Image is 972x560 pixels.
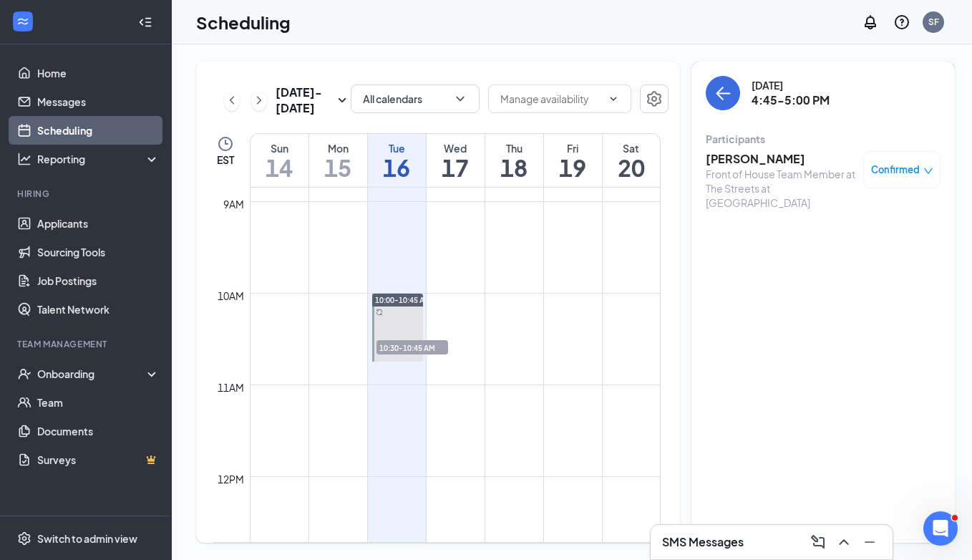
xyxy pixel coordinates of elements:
svg: Minimize [861,534,878,551]
div: Onboarding [37,367,147,381]
a: Home [37,59,160,87]
a: Scheduling [37,116,160,145]
div: 10am [215,288,247,304]
svg: Settings [646,90,663,107]
svg: WorkstreamLogo [16,14,30,29]
h3: SMS Messages [662,534,744,550]
h1: 14 [251,155,308,180]
a: Team [37,388,160,417]
svg: SmallChevronDown [334,92,351,109]
a: Job Postings [37,266,160,295]
svg: ComposeMessage [810,534,827,551]
h1: 19 [544,155,602,180]
div: Team Management [17,338,157,350]
button: Minimize [858,531,881,554]
h3: [DATE] - [DATE] [276,85,334,116]
div: Sun [251,141,308,155]
svg: Settings [17,531,31,546]
button: All calendarsChevronDown [351,85,480,113]
div: SF [928,16,939,28]
span: 10:00-10:45 AM [375,295,431,305]
a: September 17, 2025 [427,134,485,187]
svg: ChevronRight [252,92,266,109]
span: Confirmed [871,163,920,177]
a: Applicants [37,209,160,238]
span: down [923,166,933,176]
div: Sat [603,141,661,155]
iframe: Intercom live chat [923,511,958,546]
a: SurveysCrown [37,445,160,474]
button: ChevronUp [832,531,855,554]
a: September 16, 2025 [368,134,426,187]
svg: ChevronDown [453,92,467,106]
a: September 18, 2025 [485,134,543,187]
svg: ChevronLeft [225,92,239,109]
h1: 17 [427,155,485,180]
a: Messages [37,87,160,116]
div: Mon [309,141,367,155]
h1: Scheduling [196,10,291,34]
div: Thu [485,141,543,155]
h1: 18 [485,155,543,180]
h1: 16 [368,155,426,180]
div: 12pm [215,471,247,487]
span: 10:30-10:45 AM [376,340,448,354]
svg: QuestionInfo [893,14,910,31]
h3: 4:45-5:00 PM [752,92,830,108]
svg: Collapse [138,15,152,29]
h1: 20 [603,155,661,180]
div: Hiring [17,188,157,200]
div: Tue [368,141,426,155]
input: Manage availability [500,91,602,107]
svg: ChevronDown [608,93,619,105]
button: back-button [706,76,740,110]
a: September 20, 2025 [603,134,661,187]
a: September 19, 2025 [544,134,602,187]
a: Documents [37,417,160,445]
h3: [PERSON_NAME] [706,151,856,167]
a: Sourcing Tools [37,238,160,266]
div: Fri [544,141,602,155]
div: Wed [427,141,485,155]
div: Participants [706,132,941,146]
svg: Analysis [17,152,31,166]
div: Switch to admin view [37,531,137,546]
span: EST [217,153,234,167]
svg: ChevronUp [835,534,852,551]
div: Reporting [37,152,160,166]
a: September 15, 2025 [309,134,367,187]
a: September 14, 2025 [251,134,308,187]
svg: Clock [217,135,234,153]
svg: UserCheck [17,367,31,381]
button: ComposeMessage [807,531,830,554]
h1: 15 [309,155,367,180]
div: 11am [215,380,247,395]
button: ChevronLeft [224,90,240,111]
button: Settings [640,85,669,113]
div: 9am [220,196,247,212]
button: ChevronRight [251,90,267,111]
a: Settings [640,85,669,116]
div: Front of House Team Member at The Streets at [GEOGRAPHIC_DATA] [706,167,856,210]
svg: Sync [376,309,383,316]
svg: Notifications [862,14,879,31]
a: Talent Network [37,295,160,324]
div: [DATE] [752,78,830,92]
svg: ArrowLeft [714,85,732,102]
